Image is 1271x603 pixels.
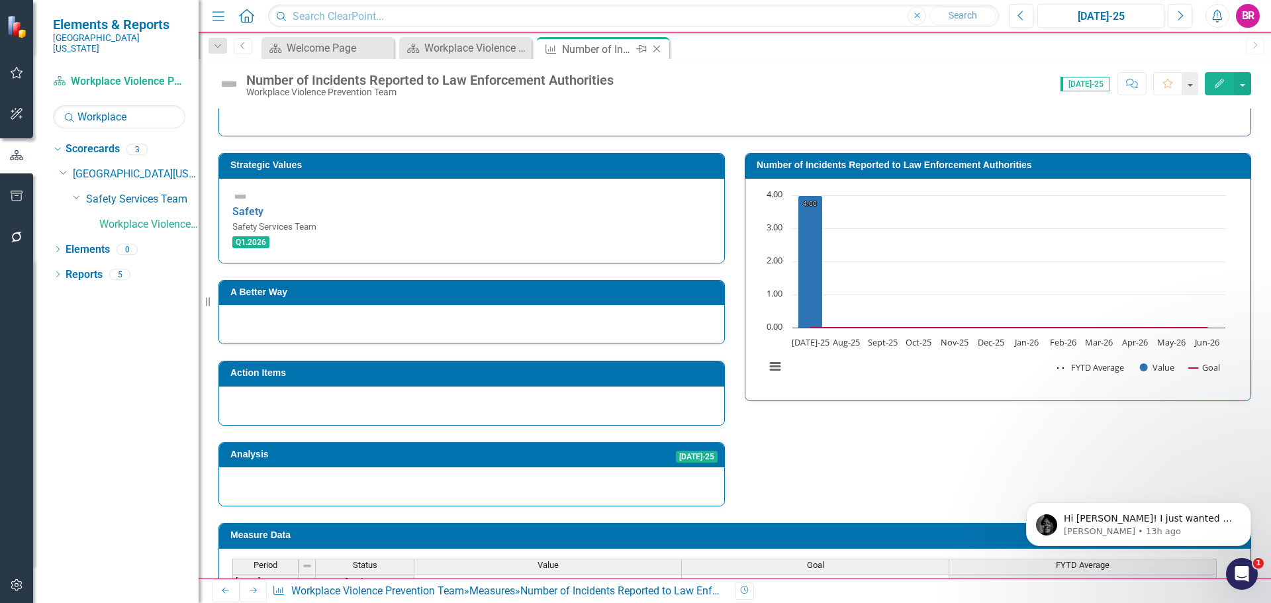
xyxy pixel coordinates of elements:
[126,144,148,155] div: 3
[254,561,277,570] span: Period
[230,530,534,540] h3: Measure Data
[520,584,809,597] div: Number of Incidents Reported to Law Enforcement Authorities
[66,267,103,283] a: Reports
[53,74,185,89] a: Workplace Violence Prevention Team
[402,40,528,56] a: Workplace Violence Prevention Team's Dashboard
[230,160,718,170] h3: Strategic Values
[291,584,464,597] a: Workplace Violence Prevention Team
[759,189,1232,387] svg: Interactive chart
[792,336,829,348] text: [DATE]-25
[1236,4,1260,28] button: BR
[246,87,614,97] div: Workplace Violence Prevention Team
[868,336,898,348] text: Sept-25
[1122,336,1148,348] text: Apr-26
[66,242,110,257] a: Elements
[949,10,977,21] span: Search
[109,269,130,280] div: 5
[1060,77,1109,91] span: [DATE]-25
[1013,336,1039,348] text: Jan-26
[1194,336,1219,348] text: Jun-26
[53,105,185,128] input: Search Below...
[232,236,269,248] span: Q1.2026
[1226,558,1258,590] iframe: Intercom live chat
[1037,4,1164,28] button: [DATE]-25
[676,451,718,463] span: [DATE]-25
[906,336,931,348] text: Oct-25
[230,449,464,459] h3: Analysis
[99,217,199,232] a: Workplace Violence Prevention Team
[1253,558,1264,569] span: 1
[562,41,633,58] div: Number of Incidents Reported to Law Enforcement Authorities
[353,561,377,570] span: Status
[759,189,1237,387] div: Chart. Highcharts interactive chart.
[808,325,1210,330] g: Goal, series 3 of 3. Line with 12 data points.
[424,40,528,56] div: Workplace Violence Prevention Team's Dashboard
[302,561,312,571] img: 8DAGhfEEPCf229AAAAAElFTkSuQmCC
[767,287,782,299] text: 1.00
[808,193,814,198] g: FYTD Average, series 1 of 3. Line with 12 data points.
[757,160,1244,170] h3: Number of Incidents Reported to Law Enforcement Authorities
[53,17,185,32] span: Elements & Reports
[287,40,391,56] div: Welcome Page
[7,15,30,38] img: ClearPoint Strategy
[230,368,718,378] h3: Action Items
[232,221,316,232] small: Safety Services Team
[53,32,185,54] small: [GEOGRAPHIC_DATA][US_STATE]
[232,189,248,205] img: Not Defined
[767,188,782,200] text: 4.00
[538,561,559,570] span: Value
[798,195,1208,328] g: Value, series 2 of 3. Bar series with 12 bars.
[1189,361,1220,373] button: Show Goal
[246,73,614,87] div: Number of Incidents Reported to Law Enforcement Authorities
[86,192,199,207] a: Safety Services Team
[833,336,860,348] text: Aug-25
[941,336,968,348] text: Nov-25
[1140,361,1174,373] button: Show Value
[469,584,515,597] a: Measures
[268,5,999,28] input: Search ClearPoint...
[767,221,782,233] text: 3.00
[798,195,823,328] path: Jul-25, 4. Value.
[232,205,263,218] a: Safety
[1050,336,1076,348] text: Feb-26
[272,584,725,599] div: » »
[807,561,824,570] span: Goal
[978,336,1004,348] text: Dec-25
[1057,361,1125,373] button: Show FYTD Average
[73,167,199,182] a: [GEOGRAPHIC_DATA][US_STATE]
[803,199,817,208] text: 4.00
[929,7,996,25] button: Search
[1157,336,1186,348] text: May-26
[767,320,782,332] text: 0.00
[230,287,718,297] h3: A Better Way
[1085,336,1113,348] text: Mar-26
[1006,475,1271,567] iframe: Intercom notifications message
[66,142,120,157] a: Scorecards
[218,73,240,95] img: Not Defined
[767,254,782,266] text: 2.00
[766,357,784,376] button: View chart menu, Chart
[265,40,391,56] a: Welcome Page
[1042,9,1160,24] div: [DATE]-25
[301,577,312,587] img: 8DAGhfEEPCf229AAAAAElFTkSuQmCC
[117,244,138,255] div: 0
